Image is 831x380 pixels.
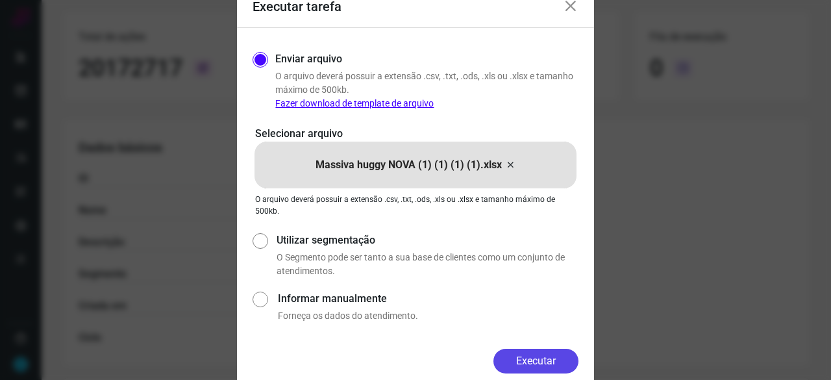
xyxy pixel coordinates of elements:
[255,194,576,217] p: O arquivo deverá possuir a extensão .csv, .txt, .ods, .xls ou .xlsx e tamanho máximo de 500kb.
[316,157,502,173] p: Massiva huggy NOVA (1) (1) (1) (1).xlsx
[277,251,578,278] p: O Segmento pode ser tanto a sua base de clientes como um conjunto de atendimentos.
[278,291,578,307] label: Informar manualmente
[493,349,578,374] button: Executar
[275,51,342,67] label: Enviar arquivo
[278,309,578,323] p: Forneça os dados do atendimento.
[275,70,578,110] p: O arquivo deverá possuir a extensão .csv, .txt, .ods, .xls ou .xlsx e tamanho máximo de 500kb.
[255,126,576,142] p: Selecionar arquivo
[277,233,578,248] label: Utilizar segmentação
[275,98,434,108] a: Fazer download de template de arquivo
